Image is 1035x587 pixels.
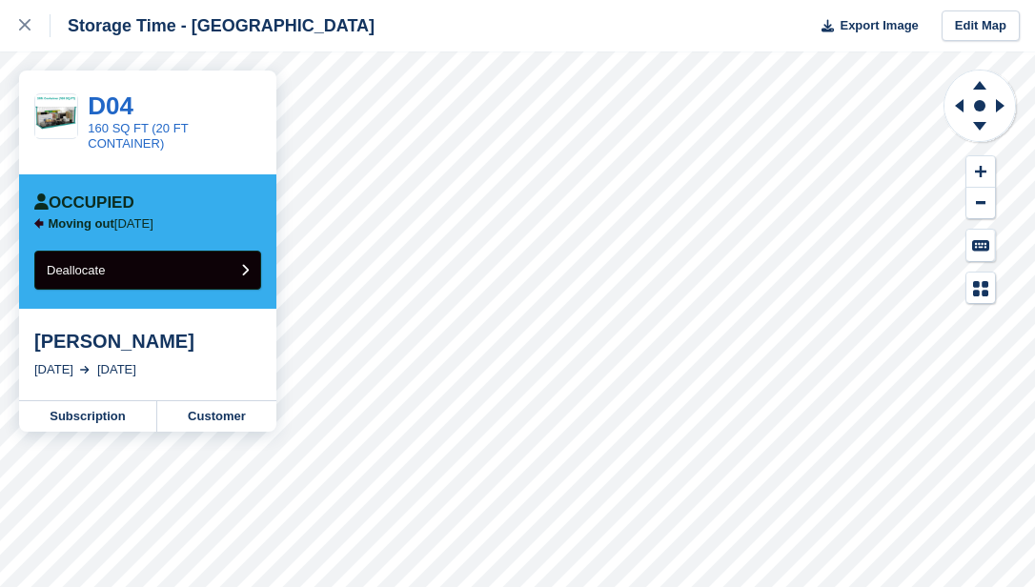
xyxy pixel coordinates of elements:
span: Deallocate [47,263,105,277]
button: Zoom Out [966,188,995,219]
button: Keyboard Shortcuts [966,230,995,261]
span: Moving out [49,216,114,231]
div: Storage Time - [GEOGRAPHIC_DATA] [51,14,375,37]
p: [DATE] [49,216,153,232]
button: Export Image [810,10,919,42]
div: Occupied [34,193,134,213]
img: 10ft%20Container%20(80%20SQ%20FT)%20(1).jpg [35,95,77,137]
div: [DATE] [97,360,136,379]
button: Zoom In [966,156,995,188]
div: [DATE] [34,360,73,379]
a: D04 [88,91,133,120]
button: Map Legend [966,273,995,304]
a: 160 SQ FT (20 FT CONTAINER) [88,121,188,151]
div: [PERSON_NAME] [34,330,261,353]
img: arrow-left-icn-90495f2de72eb5bd0bd1c3c35deca35cc13f817d75bef06ecd7c0b315636ce7e.svg [34,218,44,229]
a: Edit Map [942,10,1020,42]
span: Export Image [840,16,918,35]
img: arrow-right-light-icn-cde0832a797a2874e46488d9cf13f60e5c3a73dbe684e267c42b8395dfbc2abf.svg [80,366,90,374]
button: Deallocate [34,251,261,290]
a: Customer [157,401,276,432]
a: Subscription [19,401,157,432]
